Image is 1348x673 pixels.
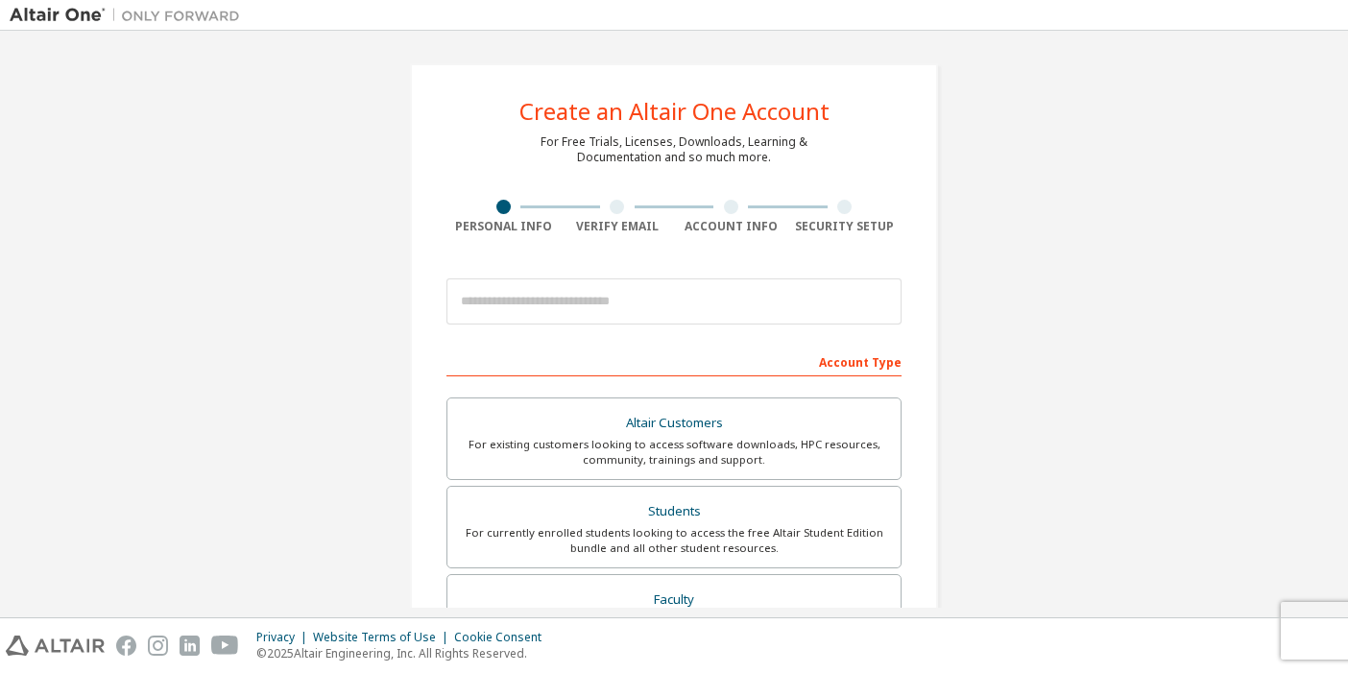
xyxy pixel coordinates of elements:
div: Cookie Consent [454,630,553,645]
p: © 2025 Altair Engineering, Inc. All Rights Reserved. [256,645,553,661]
div: Personal Info [446,219,561,234]
img: altair_logo.svg [6,636,105,656]
img: youtube.svg [211,636,239,656]
div: Privacy [256,630,313,645]
div: For currently enrolled students looking to access the free Altair Student Edition bundle and all ... [459,525,889,556]
div: Students [459,498,889,525]
img: instagram.svg [148,636,168,656]
div: Verify Email [561,219,675,234]
div: For Free Trials, Licenses, Downloads, Learning & Documentation and so much more. [541,134,807,165]
div: Website Terms of Use [313,630,454,645]
div: Altair Customers [459,410,889,437]
img: linkedin.svg [180,636,200,656]
div: Create an Altair One Account [519,100,830,123]
div: Faculty [459,587,889,613]
img: facebook.svg [116,636,136,656]
div: Account Info [674,219,788,234]
img: Altair One [10,6,250,25]
div: For existing customers looking to access software downloads, HPC resources, community, trainings ... [459,437,889,468]
div: Account Type [446,346,902,376]
div: Security Setup [788,219,903,234]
